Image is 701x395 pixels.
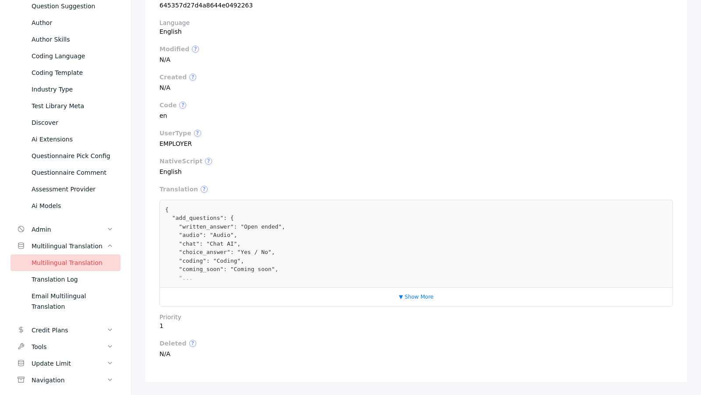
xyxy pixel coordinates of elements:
[11,81,120,98] a: Industry Type
[11,181,120,197] a: Assessment Provider
[159,46,673,63] section: N/A
[11,148,120,164] a: Questionnaire Pick Config
[11,48,120,64] a: Coding Language
[32,167,113,178] div: Questionnaire Comment
[32,134,113,145] div: Ai Extensions
[32,224,106,235] div: Admin
[32,241,106,251] div: Multilingual Translation
[32,34,113,45] div: Author Skills
[32,375,106,385] div: Navigation
[32,342,106,352] div: Tools
[32,201,113,211] div: Ai Models
[201,186,208,193] span: JSON object containing key-value pairs for multilingual strings. Click the expand button to view ...
[11,254,120,271] a: Multilingual Translation
[32,117,113,128] div: Discover
[32,84,113,95] div: Industry Type
[11,197,120,214] a: Ai Models
[205,158,212,165] span: ?
[159,314,673,329] section: 1
[159,130,673,137] label: userType
[159,130,673,147] section: EMPLOYER
[159,158,673,175] section: English
[32,101,113,111] div: Test Library Meta
[11,31,120,48] a: Author Skills
[32,67,113,78] div: Coding Template
[11,131,120,148] a: Ai Extensions
[159,102,673,119] section: en
[32,358,106,369] div: Update Limit
[159,102,673,109] label: code
[32,291,113,312] div: Email Multilingual Translation
[11,271,120,288] a: Translation Log
[159,340,673,357] section: N/A
[189,340,196,347] span: ?
[189,74,196,81] span: ?
[159,186,208,193] label: translation
[159,19,673,26] label: Language
[11,288,120,315] a: Email Multilingual Translation
[159,74,673,91] section: N/A
[159,19,673,35] section: English
[11,98,120,114] a: Test Library Meta
[194,130,201,137] span: ?
[159,74,673,81] label: created
[11,64,120,81] a: Coding Template
[11,14,120,31] a: Author
[159,158,673,165] label: nativeScript
[159,340,673,347] label: deleted
[159,46,673,53] label: modified
[32,1,113,11] div: Question Suggestion
[32,274,113,285] div: Translation Log
[32,18,113,28] div: Author
[179,102,186,109] span: ?
[192,46,199,53] span: ?
[11,164,120,181] a: Questionnaire Comment
[32,325,106,335] div: Credit Plans
[32,151,113,161] div: Questionnaire Pick Config
[395,291,438,303] button: ▼ Show More
[32,184,113,194] div: Assessment Provider
[11,114,120,131] a: Discover
[165,205,667,282] pre: { "add_questions": { "written_answer": "Open ended", "audio": "Audio", "chat": "Chat AI", "choice...
[159,314,673,321] label: Priority
[32,51,113,61] div: Coding Language
[32,257,113,268] div: Multilingual Translation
